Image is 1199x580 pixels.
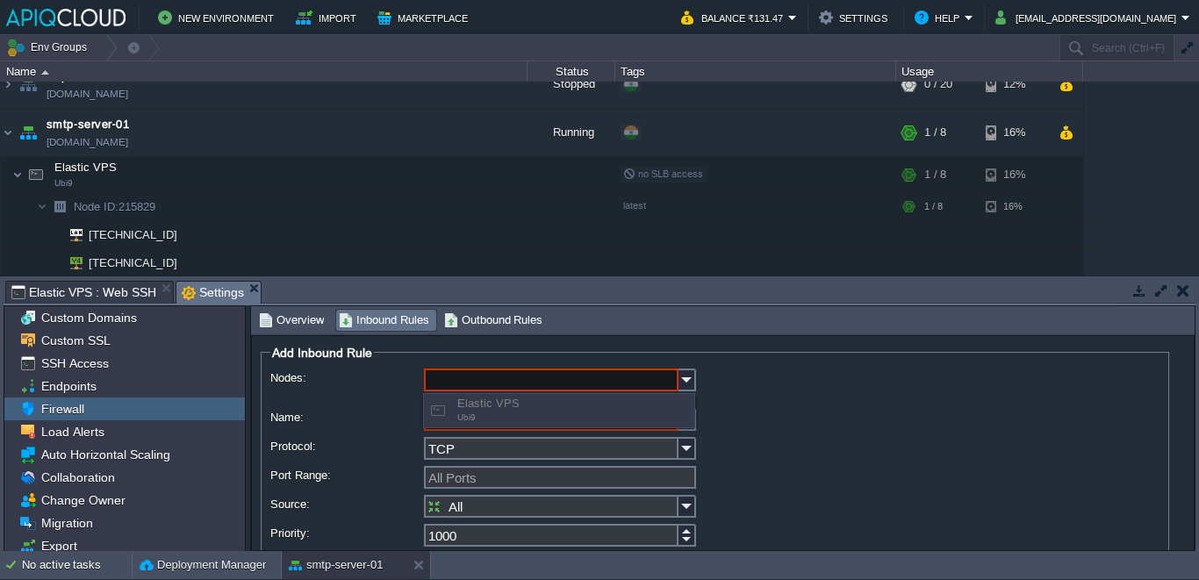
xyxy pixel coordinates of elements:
[72,199,158,214] span: 215829
[37,193,47,220] img: AMDAwAAAACH5BAEAAAAALAAAAAABAAEAAAICRAEAOw==
[528,61,615,108] div: Stopped
[38,469,118,485] a: Collaboration
[47,193,72,220] img: AMDAwAAAACH5BAEAAAAALAAAAAABAAEAAAICRAEAOw==
[38,333,113,348] a: Custom SSL
[47,133,128,151] span: [DOMAIN_NAME]
[457,412,476,422] span: Ubi9
[16,61,40,108] img: AMDAwAAAACH5BAEAAAAALAAAAAABAAEAAAICRAEAOw==
[1,61,15,108] img: AMDAwAAAACH5BAEAAAAALAAAAAABAAEAAAICRAEAOw==
[38,378,99,394] a: Endpoints
[22,551,132,579] div: No active tasks
[16,109,40,156] img: AMDAwAAAACH5BAEAAAAALAAAAAABAAEAAAICRAEAOw==
[623,168,703,179] span: no SLB access
[47,221,58,248] img: AMDAwAAAACH5BAEAAAAALAAAAAABAAEAAAICRAEAOw==
[158,7,279,28] button: New Environment
[528,109,615,156] div: Running
[87,221,180,248] span: [TECHNICAL_ID]
[270,408,422,426] label: Name:
[377,7,473,28] button: Marketplace
[12,157,23,192] img: AMDAwAAAACH5BAEAAAAALAAAAAABAAEAAAICRAEAOw==
[270,495,422,513] label: Source:
[38,310,140,326] a: Custom Domains
[38,424,107,440] a: Load Alerts
[924,193,943,220] div: 1 / 8
[11,282,156,303] span: Elastic VPS : Web SSH
[38,538,80,554] a: Export
[1,109,15,156] img: AMDAwAAAACH5BAEAAAAALAAAAAABAAEAAAICRAEAOw==
[58,249,83,276] img: AMDAwAAAACH5BAEAAAAALAAAAAABAAEAAAICRAEAOw==
[140,556,266,574] button: Deployment Manager
[24,157,48,192] img: AMDAwAAAACH5BAEAAAAALAAAAAABAAEAAAICRAEAOw==
[819,7,893,28] button: Settings
[38,355,111,371] a: SSH Access
[47,249,58,276] img: AMDAwAAAACH5BAEAAAAALAAAAAABAAEAAAICRAEAOw==
[339,311,429,330] span: Inbound Rules
[924,157,946,192] div: 1 / 8
[528,61,614,82] div: Status
[924,109,946,156] div: 1 / 8
[915,7,965,28] button: Help
[270,369,422,387] label: Nodes:
[270,466,422,484] label: Port Range:
[616,61,895,82] div: Tags
[87,256,180,269] a: [TECHNICAL_ID]
[38,492,128,508] a: Change Owner
[986,61,1043,108] div: 12%
[6,35,93,60] button: Env Groups
[2,61,527,82] div: Name
[6,9,126,26] img: APIQCloud
[53,161,119,174] a: Elastic VPSUbi9
[38,447,173,462] a: Auto Horizontal Scaling
[995,7,1181,28] button: [EMAIL_ADDRESS][DOMAIN_NAME]
[270,437,422,455] label: Protocol:
[58,221,83,248] img: AMDAwAAAACH5BAEAAAAALAAAAAABAAEAAAICRAEAOw==
[47,116,129,133] a: smtp-server-01
[182,282,244,304] span: Settings
[259,311,324,330] span: Overview
[623,200,646,211] span: latest
[54,178,73,189] span: Ubi9
[924,61,952,108] div: 0 / 20
[986,109,1043,156] div: 16%
[38,401,87,417] a: Firewall
[87,228,180,241] a: [TECHNICAL_ID]
[47,85,128,103] span: [DOMAIN_NAME]
[681,7,788,28] button: Balance ₹131.47
[72,199,158,214] a: Node ID:215829
[74,200,118,213] span: Node ID:
[897,61,1082,82] div: Usage
[986,193,1043,220] div: 16%
[270,524,422,542] label: Priority:
[272,346,372,360] span: Add Inbound Rule
[424,394,694,427] div: Elastic VPS
[38,515,96,531] a: Migration
[296,7,362,28] button: Import
[87,249,180,276] span: [TECHNICAL_ID]
[986,157,1043,192] div: 16%
[289,556,383,574] button: smtp-server-01
[444,311,543,330] span: Outbound Rules
[53,160,119,175] span: Elastic VPS
[41,70,49,75] img: AMDAwAAAACH5BAEAAAAALAAAAAABAAEAAAICRAEAOw==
